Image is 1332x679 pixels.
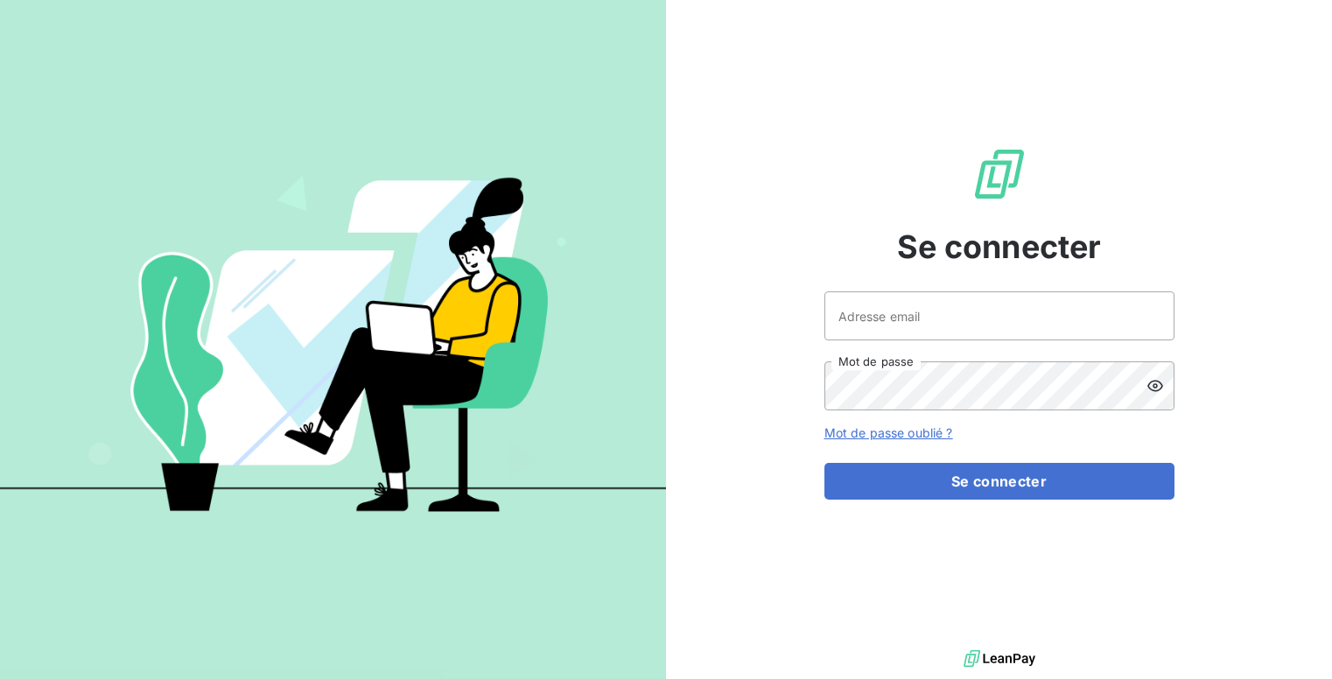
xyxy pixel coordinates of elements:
img: logo [964,646,1035,672]
button: Se connecter [824,463,1174,500]
a: Mot de passe oublié ? [824,425,953,440]
span: Se connecter [897,223,1102,270]
img: Logo LeanPay [971,146,1027,202]
input: placeholder [824,291,1174,340]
